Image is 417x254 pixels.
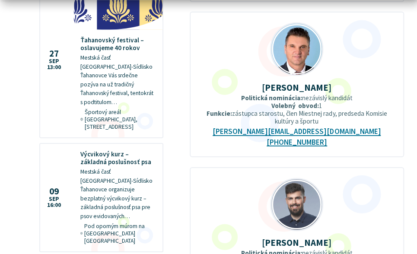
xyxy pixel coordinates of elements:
span: 13:00 [47,64,61,70]
strong: [PERSON_NAME] [262,237,331,248]
span: sep [47,58,61,64]
span: Športový areál [GEOGRAPHIC_DATA], [STREET_ADDRESS] [85,108,156,130]
span: 27 [47,49,61,58]
img: Tomáš Jurkovič [271,179,322,230]
strong: [PERSON_NAME] [262,82,331,93]
a: [PHONE_NUMBER] [267,138,327,147]
p: nezávislý kandidát 1 zástupca starostu, člen Miestnej rady, predseda Komisie kultúry a športu [204,94,390,126]
a: Výcvikový kurz – základná poslušnosť psa Mestská časť [GEOGRAPHIC_DATA]-Sídlisko Ťahanovce organi... [40,144,162,251]
strong: Volebný obvod: [271,102,319,110]
h4: Ťahanovský festival – oslavujeme 40 rokov [80,36,156,52]
strong: Funkcie: [207,109,232,117]
strong: Politická nominácia: [241,94,302,102]
img: janitor__2_ [271,24,322,75]
a: [PERSON_NAME][EMAIL_ADDRESS][DOMAIN_NAME] [213,127,381,136]
p: Mestská časť [GEOGRAPHIC_DATA]-Sídlisko Ťahanovce Vás srdečne pozýva na už tradičný Ťahanovský fe... [80,54,156,107]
